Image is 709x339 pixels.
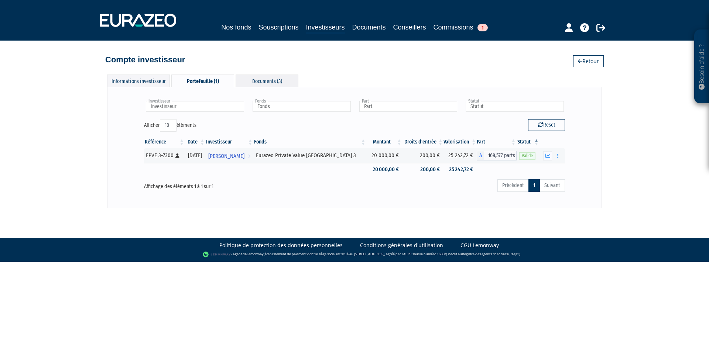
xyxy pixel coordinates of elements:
[519,152,535,159] span: Valide
[403,163,444,176] td: 200,00 €
[221,22,251,32] a: Nos fonds
[306,22,345,34] a: Investisseurs
[188,152,203,159] div: [DATE]
[460,242,499,249] a: CGU Lemonway
[366,163,403,176] td: 20 000,00 €
[7,251,702,258] div: - Agent de (établissement de paiement dont le siège social est situé au [STREET_ADDRESS], agréé p...
[528,179,540,192] a: 1
[477,136,516,148] th: Part: activer pour trier la colonne par ordre croissant
[208,149,244,163] span: [PERSON_NAME]
[484,151,516,160] span: 168,577 parts
[434,22,488,32] a: Commissions1
[144,136,185,148] th: Référence : activer pour trier la colonne par ordre croissant
[352,22,386,32] a: Documents
[477,151,484,160] span: A
[403,136,444,148] th: Droits d'entrée: activer pour trier la colonne par ordre croissant
[517,136,540,148] th: Statut : activer pour trier la colonne par ordre d&eacute;croissant
[185,136,206,148] th: Date: activer pour trier la colonne par ordre croissant
[573,55,604,67] a: Retour
[393,22,426,32] a: Conseillers
[443,136,477,148] th: Valorisation: activer pour trier la colonne par ordre croissant
[462,252,520,256] a: Registre des agents financiers (Regafi)
[698,34,706,100] p: Besoin d'aide ?
[171,75,234,87] div: Portefeuille (1)
[247,252,264,256] a: Lemonway
[205,148,253,163] a: [PERSON_NAME]
[203,251,231,258] img: logo-lemonway.png
[107,75,170,87] div: Informations investisseur
[477,151,516,160] div: A - Eurazeo Private Value Europe 3
[403,148,444,163] td: 200,00 €
[160,119,177,132] select: Afficheréléments
[256,152,364,159] div: Eurazeo Private Value [GEOGRAPHIC_DATA] 3
[219,242,343,249] a: Politique de protection des données personnelles
[146,152,182,159] div: EPVE 3-7300
[477,24,488,31] span: 1
[366,136,403,148] th: Montant: activer pour trier la colonne par ordre croissant
[253,136,366,148] th: Fonds: activer pour trier la colonne par ordre croissant
[144,179,313,190] div: Affichage des éléments 1 à 1 sur 1
[100,14,176,27] img: 1732889491-logotype_eurazeo_blanc_rvb.png
[144,119,196,132] label: Afficher éléments
[528,119,565,131] button: Reset
[205,136,253,148] th: Investisseur: activer pour trier la colonne par ordre croissant
[443,148,477,163] td: 25 242,72 €
[366,148,403,163] td: 20 000,00 €
[105,55,185,64] h4: Compte investisseur
[175,153,179,158] i: [Français] Personne physique
[236,75,298,87] div: Documents (3)
[360,242,443,249] a: Conditions générales d'utilisation
[248,149,250,163] i: Voir l'investisseur
[258,22,298,32] a: Souscriptions
[443,163,477,176] td: 25 242,72 €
